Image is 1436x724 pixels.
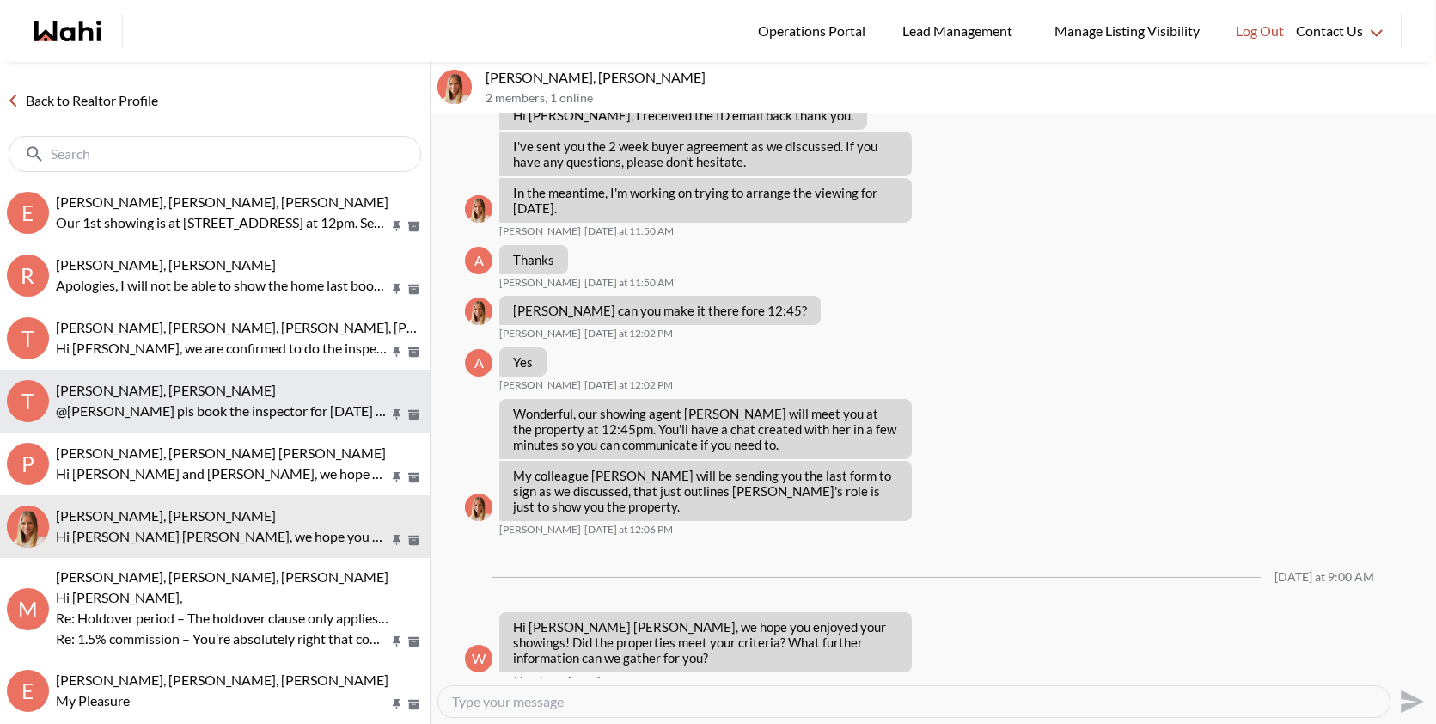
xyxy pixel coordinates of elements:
button: Archive [405,408,423,422]
p: Hi [PERSON_NAME], [56,587,388,608]
time: 2025-10-08T15:50:06.038Z [584,224,674,238]
p: I've sent you the 2 week buyer agreement as we discussed. If you have any questions, please don't... [513,138,898,169]
img: M [465,494,492,521]
div: E [7,192,49,234]
button: Archive [405,533,423,548]
div: a [465,247,492,274]
div: T [7,317,49,359]
span: Wahi Assistant [499,674,565,688]
p: Hi [PERSON_NAME] and [PERSON_NAME], we hope you enjoyed your showings! Did the properties meet yo... [56,463,388,484]
span: [PERSON_NAME] [499,276,581,290]
p: Thanks [513,252,554,267]
div: R [7,255,49,297]
button: Archive [405,282,423,297]
button: Archive [405,697,423,712]
button: Archive [405,470,423,485]
p: Hi [PERSON_NAME], I received the ID email back thank you. [513,107,853,123]
button: Pin [389,282,405,297]
div: a [465,349,492,377]
p: Our 1st showing is at [STREET_ADDRESS] at 12pm. See you soon [56,212,388,233]
div: Michelle Ryckman [465,494,492,521]
p: My Pleasure [56,690,388,711]
time: 2025-10-10T13:00:25.169Z [568,674,651,688]
div: W [465,645,492,672]
span: [PERSON_NAME], [PERSON_NAME], [PERSON_NAME] [56,672,388,688]
div: M [7,588,49,630]
div: Michelle Ryckman [465,298,492,325]
span: [PERSON_NAME], [PERSON_NAME] [PERSON_NAME] [56,445,386,461]
span: [PERSON_NAME], [PERSON_NAME] [56,507,276,524]
span: [PERSON_NAME], [PERSON_NAME] [56,382,276,398]
div: [DATE] at 9:00 AM [1274,570,1374,585]
div: agnes sonia mukamusoni, Michelle [437,70,472,104]
img: M [465,195,492,223]
input: Search [51,145,382,163]
span: [PERSON_NAME] [499,378,581,392]
button: Pin [389,408,405,422]
div: P [7,443,49,485]
span: Manage Listing Visibility [1049,20,1205,42]
p: Re: Holdover period – The holdover clause only applies to properties that Wahi introduces or show... [56,608,388,629]
button: Pin [389,635,405,649]
span: [PERSON_NAME] [499,224,581,238]
span: [PERSON_NAME] [499,523,581,537]
p: Yes [513,354,533,370]
button: Pin [389,697,405,712]
p: Hi [PERSON_NAME] [PERSON_NAME], we hope you enjoyed your showings! Did the properties meet your c... [56,526,388,547]
span: [PERSON_NAME], [PERSON_NAME], [PERSON_NAME] [56,193,388,210]
span: Lead Management [902,20,1018,42]
p: [PERSON_NAME] can you make it there fore 12:45? [513,303,807,318]
div: T [7,380,49,422]
button: Archive [405,635,423,649]
time: 2025-10-08T16:02:29.811Z [584,327,673,341]
span: [PERSON_NAME], [PERSON_NAME], [PERSON_NAME], [PERSON_NAME] [56,319,501,335]
span: [PERSON_NAME], [PERSON_NAME] [56,256,276,273]
a: Wahi homepage [34,21,101,41]
button: Archive [405,345,423,359]
span: Log Out [1236,20,1284,42]
span: Operations Portal [758,20,871,42]
p: Re: 1.5% commission – You’re absolutely right that commission structures can vary. Each listing o... [56,629,388,649]
img: a [7,506,49,548]
img: a [437,70,472,104]
time: 2025-10-08T16:02:51.980Z [584,378,673,392]
p: Hi [PERSON_NAME] [PERSON_NAME], we hope you enjoyed your showings! Did the properties meet your c... [513,619,898,666]
p: 2 members , 1 online [486,91,1429,106]
div: Michelle Ryckman [465,195,492,223]
p: Apologies, I will not be able to show the home last booked for [DATE] - I will be in [GEOGRAPHIC_... [56,275,388,296]
p: My colleague [PERSON_NAME] will be sending you the last form to sign as we discussed, that just o... [513,468,898,514]
p: @[PERSON_NAME] pls book the inspector for [DATE] at 3 pm as requested. It’s confirmed [56,401,388,421]
p: [PERSON_NAME], [PERSON_NAME] [486,69,1429,86]
button: Pin [389,345,405,359]
div: agnes sonia mukamusoni, Michelle [7,506,49,548]
button: Send [1390,682,1429,721]
span: [PERSON_NAME], [PERSON_NAME], [PERSON_NAME] [56,568,388,585]
button: Archive [405,219,423,234]
time: 2025-10-08T15:50:09.158Z [584,276,674,290]
div: E [7,670,49,712]
button: Pin [389,533,405,548]
button: Pin [389,470,405,485]
p: Hi [PERSON_NAME], we are confirmed to do the inspection [DATE][DATE] 3-6 pm. See you then. [56,338,388,359]
time: 2025-10-08T16:06:17.922Z [584,523,673,537]
button: Pin [389,219,405,234]
span: [PERSON_NAME] [499,327,581,341]
textarea: Type your message [452,693,1376,710]
img: M [465,298,492,325]
p: Wonderful, our showing agent [PERSON_NAME] will meet you at the property at 12:45pm. You'll have ... [513,406,898,452]
p: In the meantime, I'm working on trying to arrange the viewing for [DATE]. [513,185,898,216]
